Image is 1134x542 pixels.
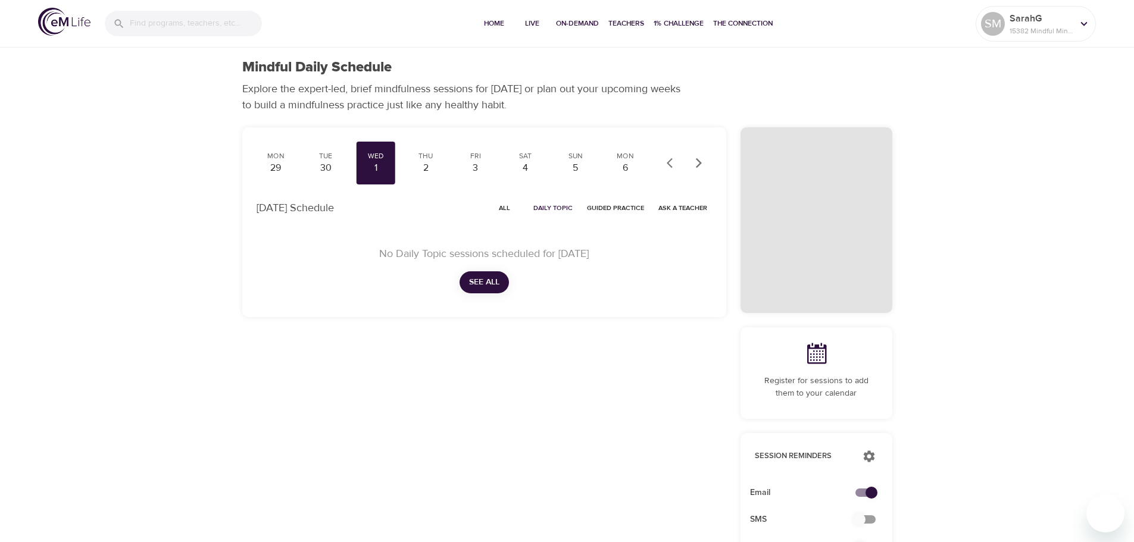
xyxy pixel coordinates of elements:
p: Register for sessions to add them to your calendar [755,375,878,400]
div: 29 [261,161,291,175]
span: Email [750,487,864,499]
div: Mon [261,151,291,161]
button: Guided Practice [582,199,649,217]
span: Teachers [608,17,644,30]
button: Ask a Teacher [654,199,712,217]
img: logo [38,8,90,36]
input: Find programs, teachers, etc... [130,11,262,36]
div: Sun [561,151,591,161]
span: 1% Challenge [654,17,704,30]
div: 3 [461,161,491,175]
span: Live [518,17,546,30]
p: SarahG [1010,11,1073,26]
iframe: Button to launch messaging window [1086,494,1124,532]
div: Wed [361,151,391,161]
div: 5 [561,161,591,175]
button: Daily Topic [529,199,577,217]
span: The Connection [713,17,773,30]
div: SM [981,12,1005,36]
span: On-Demand [556,17,599,30]
div: Sat [511,151,541,161]
div: Thu [411,151,441,161]
div: 4 [511,161,541,175]
span: All [491,202,519,214]
span: Guided Practice [587,202,644,214]
span: SMS [750,513,864,526]
div: Tue [311,151,340,161]
div: 30 [311,161,340,175]
span: See All [469,275,499,290]
div: Mon [611,151,641,161]
div: 6 [611,161,641,175]
p: Session Reminders [755,450,851,462]
p: Explore the expert-led, brief mindfulness sessions for [DATE] or plan out your upcoming weeks to ... [242,81,689,113]
div: 2 [411,161,441,175]
span: Daily Topic [533,202,573,214]
p: 15382 Mindful Minutes [1010,26,1073,36]
span: Ask a Teacher [658,202,707,214]
button: All [486,199,524,217]
span: Home [480,17,508,30]
h1: Mindful Daily Schedule [242,59,392,76]
p: No Daily Topic sessions scheduled for [DATE] [271,246,698,262]
p: [DATE] Schedule [257,200,334,216]
div: 1 [361,161,391,175]
button: See All [460,271,509,293]
div: Fri [461,151,491,161]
